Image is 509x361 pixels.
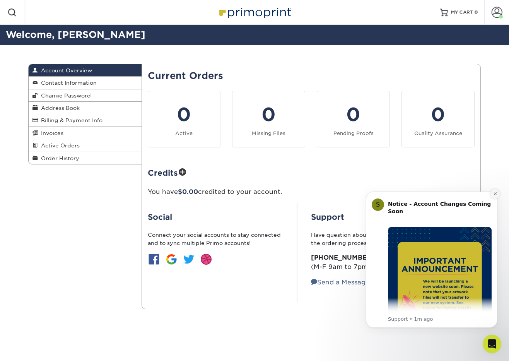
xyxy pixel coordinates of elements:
[317,91,390,147] a: 0 Pending Proofs
[148,253,160,265] img: btn-facebook.jpg
[451,9,473,16] span: MY CART
[38,105,80,111] span: Address Book
[38,117,102,123] span: Billing & Payment Info
[29,89,142,102] a: Change Password
[311,253,475,272] p: (M-F 9am to 7pm EST)
[148,166,475,178] h2: Credits
[29,114,142,127] a: Billing & Payment Info
[29,152,142,164] a: Order History
[311,254,374,261] strong: [PHONE_NUMBER]
[29,64,142,77] a: Account Overview
[311,212,475,222] h2: Support
[148,91,221,147] a: 0 Active
[232,91,305,147] a: 0 Missing Files
[311,279,369,286] a: Send a Message
[38,155,79,161] span: Order History
[401,91,475,147] a: 0 Quality Assurance
[414,130,462,136] small: Quality Assurance
[216,4,293,21] img: Primoprint
[475,10,478,15] span: 0
[183,253,195,265] img: btn-twitter.jpg
[153,101,216,128] div: 0
[333,130,374,136] small: Pending Proofs
[354,180,509,340] iframe: Intercom notifications message
[252,130,285,136] small: Missing Files
[2,337,66,358] iframe: Google Customer Reviews
[38,130,63,136] span: Invoices
[29,77,142,89] a: Contact Information
[148,70,475,82] h2: Current Orders
[200,253,212,265] img: btn-dribbble.jpg
[29,127,142,139] a: Invoices
[178,188,198,195] span: $0.00
[165,253,178,265] img: btn-google.jpg
[237,101,300,128] div: 0
[148,212,283,222] h2: Social
[148,231,283,247] p: Connect your social accounts to stay connected and to sync multiple Primo accounts!
[38,142,80,149] span: Active Orders
[311,231,475,247] p: Have question about an order or need help assistance with the ordering process? We’re here to help:
[483,335,501,353] iframe: Intercom live chat
[322,101,385,128] div: 0
[175,130,193,136] small: Active
[38,92,91,99] span: Change Password
[29,102,142,114] a: Address Book
[148,187,475,197] p: You have credited to your account.
[38,80,97,86] span: Contact Information
[38,67,92,74] span: Account Overview
[29,139,142,152] a: Active Orders
[407,101,470,128] div: 0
